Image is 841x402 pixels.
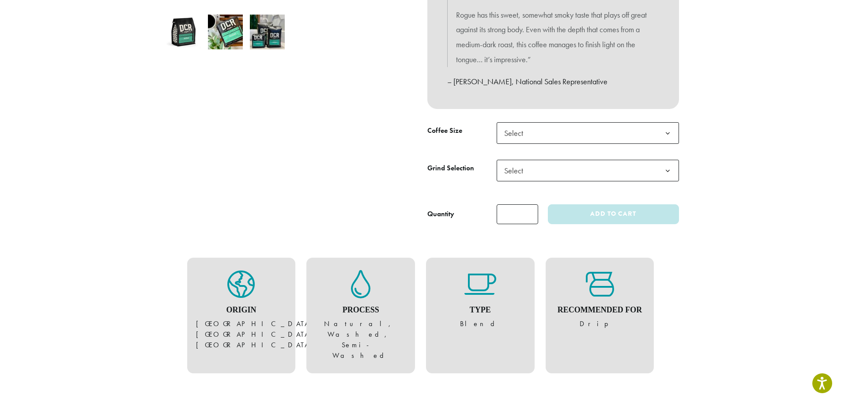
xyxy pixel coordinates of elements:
[497,160,679,181] span: Select
[250,15,285,49] img: Rogue - Image 3
[554,305,645,315] h4: Recommended For
[456,8,650,67] p: Rogue has this sweet, somewhat smoky taste that plays off great against its strong body. Even wit...
[497,122,679,144] span: Select
[166,15,201,49] img: Rogue
[208,15,243,49] img: Rogue - Image 2
[315,270,406,361] figure: Natural, Washed, Semi-Washed
[435,305,526,315] h4: Type
[427,162,497,175] label: Grind Selection
[501,124,532,142] span: Select
[447,74,659,89] p: – [PERSON_NAME], National Sales Representative
[501,162,532,179] span: Select
[435,270,526,329] figure: Blend
[315,305,406,315] h4: Process
[196,305,287,315] h4: Origin
[548,204,679,224] button: Add to cart
[196,270,287,350] figure: [GEOGRAPHIC_DATA], [GEOGRAPHIC_DATA], [GEOGRAPHIC_DATA]
[427,209,454,219] div: Quantity
[497,204,538,224] input: Product quantity
[554,270,645,329] figure: Drip
[427,124,497,137] label: Coffee Size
